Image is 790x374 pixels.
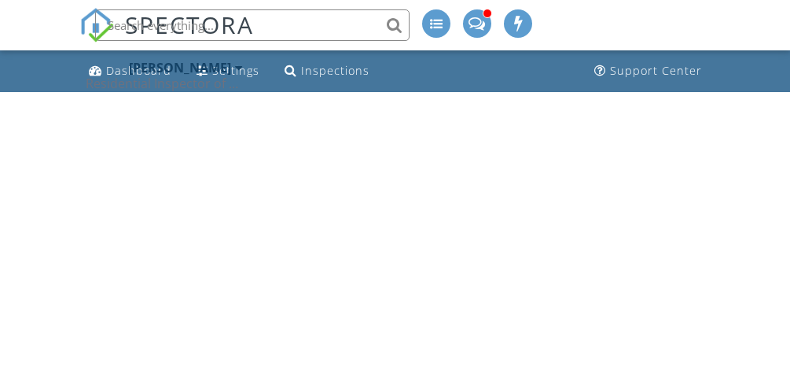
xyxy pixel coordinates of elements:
div: Residential Inspector of America [86,76,243,91]
div: Support Center [610,63,702,78]
div: Inspections [301,63,369,78]
a: Inspections [278,57,376,86]
a: Support Center [588,57,708,86]
input: Search everything... [95,9,410,41]
div: [PERSON_NAME] [129,60,231,76]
